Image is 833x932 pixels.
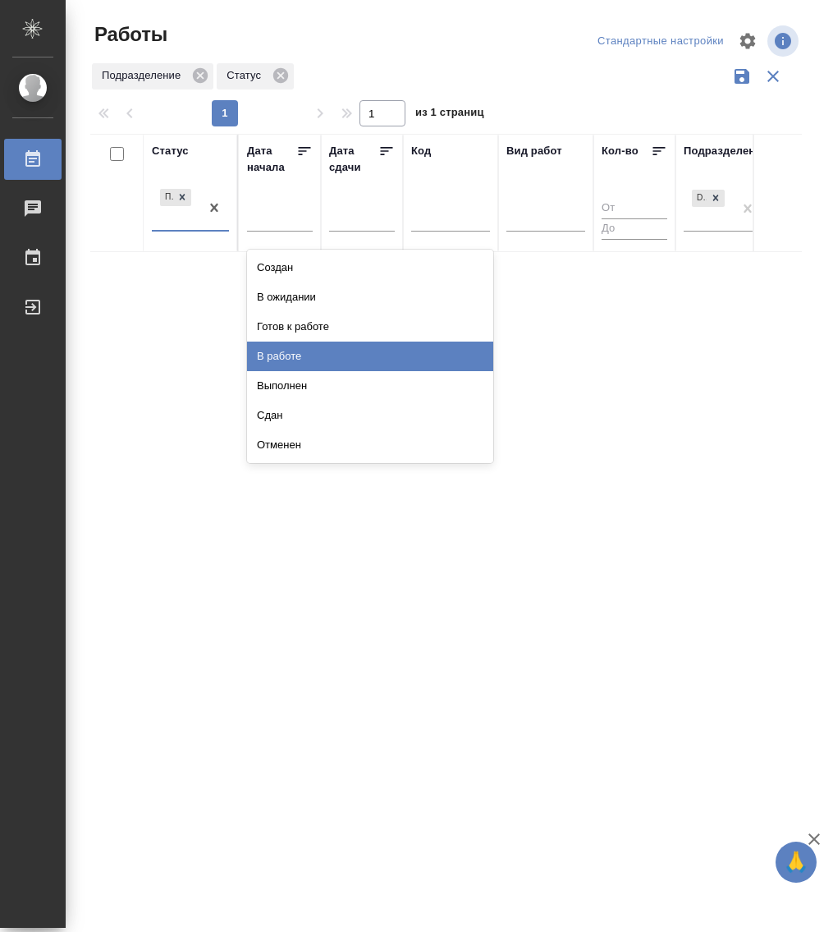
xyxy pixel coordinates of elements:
[728,21,767,61] span: Настроить таблицу
[782,845,810,879] span: 🙏
[92,63,213,90] div: Подразделение
[602,199,667,219] input: От
[767,25,802,57] span: Посмотреть информацию
[217,63,294,90] div: Статус
[247,312,493,342] div: Готов к работе
[506,143,562,159] div: Вид работ
[329,143,378,176] div: Дата сдачи
[102,67,186,84] p: Подразделение
[602,143,638,159] div: Кол-во
[247,430,493,460] div: Отменен
[247,371,493,401] div: Выполнен
[690,188,726,209] div: DTPlight
[90,21,167,48] span: Работы
[227,67,267,84] p: Статус
[152,143,189,159] div: Статус
[593,29,728,54] div: split button
[726,61,757,92] button: Сохранить фильтры
[415,103,484,126] span: из 1 страниц
[684,143,768,159] div: Подразделение
[776,842,817,883] button: 🙏
[247,253,493,282] div: Создан
[757,61,789,92] button: Сбросить фильтры
[602,218,667,239] input: До
[247,282,493,312] div: В ожидании
[160,189,173,206] div: Подбор
[692,190,707,207] div: DTPlight
[247,401,493,430] div: Сдан
[158,187,193,208] div: Подбор
[247,342,493,371] div: В работе
[411,143,431,159] div: Код
[247,143,296,176] div: Дата начала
